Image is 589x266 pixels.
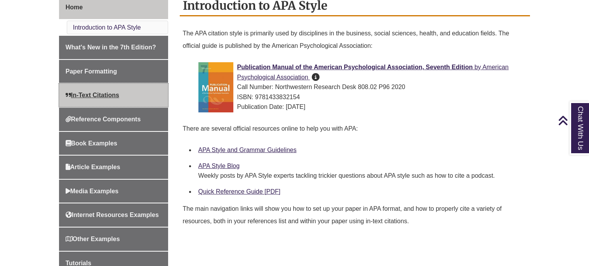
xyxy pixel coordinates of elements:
p: The APA citation style is primarily used by disciplines in the business, social sciences, health,... [183,24,527,55]
a: Internet Resources Examples [59,203,168,227]
p: The main navigation links will show you how to set up your paper in APA format, and how to proper... [183,199,527,231]
a: APA Style Blog [198,163,240,169]
span: Publication Manual of the American Psychological Association, Seventh Edition [237,64,473,70]
a: Article Examples [59,156,168,179]
span: Book Examples [66,140,117,147]
a: Paper Formatting [59,60,168,83]
a: Reference Components [59,108,168,131]
a: Back to Top [558,115,587,126]
a: APA Style and Grammar Guidelines [198,147,297,153]
a: Publication Manual of the American Psychological Association, Seventh Edition by American Psychol... [237,64,509,80]
a: Quick Reference Guide [PDF] [198,188,281,195]
span: Paper Formatting [66,68,117,75]
span: What's New in the 7th Edition? [66,44,156,51]
span: Reference Components [66,116,141,122]
a: Book Examples [59,132,168,155]
a: In-Text Citations [59,84,168,107]
p: There are several official resources online to help you with APA: [183,119,527,138]
span: Article Examples [66,164,120,170]
div: Weekly posts by APA Style experts tackling trickier questions about APA style such as how to cite... [198,171,524,180]
span: Other Examples [66,236,120,242]
a: What's New in the 7th Edition? [59,36,168,59]
div: ISBN: 9781433832154 [198,92,524,102]
a: Media Examples [59,180,168,203]
div: Call Number: Northwestern Research Desk 808.02 P96 2020 [198,82,524,92]
span: In-Text Citations [66,92,119,98]
a: Other Examples [59,227,168,251]
span: Internet Resources Examples [66,212,159,218]
div: Publication Date: [DATE] [198,102,524,112]
span: by [474,64,481,70]
span: Media Examples [66,188,119,194]
span: American Psychological Association [237,64,509,80]
a: Introduction to APA Style [73,24,141,31]
span: Home [66,4,83,10]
